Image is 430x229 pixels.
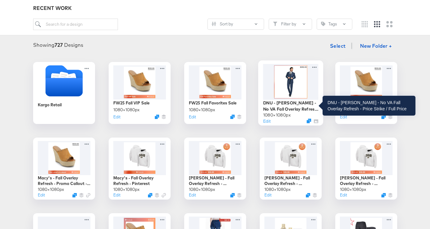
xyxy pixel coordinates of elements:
div: Macy's - Fall Overlay Refresh - Promo Callout - Price Strike DAR [38,175,90,187]
div: FW25 Fall VIP Sale [113,100,150,106]
svg: Folder [33,65,95,96]
div: [PERSON_NAME] - Fall Overlay Refresh - Countdown 3-day - Price Strike1080×1080pxEditDuplicate [335,138,397,200]
svg: Tag [321,22,325,26]
div: Showing Designs [33,42,83,49]
div: 1080 × 1080 px [264,187,291,192]
div: 1080 × 1080 px [38,187,64,192]
div: FW25 Fall Kick Off Sale1080×1080pxEditDuplicate [335,62,397,124]
div: FW25 Fall Kick Off Sale [340,100,385,106]
button: Edit [264,192,271,198]
div: FW25 Fall Favorites Sale1080×1080pxEditDuplicate [184,62,246,124]
div: 1080 × 1080 px [189,107,215,113]
svg: Duplicate [381,115,386,119]
svg: Duplicate [306,119,311,123]
button: SlidersSort by [207,19,264,30]
div: 1080 × 1080 px [113,107,140,113]
div: RECENT WORK [33,5,397,12]
svg: Filter [273,22,277,26]
svg: Link [162,193,166,197]
button: Edit [113,192,120,198]
svg: Duplicate [230,115,235,119]
div: 1080 × 1080 px [189,187,215,192]
div: [PERSON_NAME] - Fall Overlay Refresh - Countdown 1-day - Price Strike1080×1080pxEditDuplicate [184,138,246,200]
div: 1080 × 1080 px [263,112,290,118]
svg: Medium grid [374,21,380,27]
div: Macy's - Fall Overlay Refresh - Promo Callout - Price Strike DAR1080×1080pxEditDuplicate [33,138,95,200]
button: Select [328,40,348,52]
div: DNU - [PERSON_NAME] - No VA Fall Overlay Refresh - Price Strike / Full Price [263,100,318,112]
svg: Duplicate [230,193,235,197]
div: Kargo Retail [38,102,62,108]
button: Edit [340,114,347,120]
svg: Duplicate [381,193,386,197]
div: [PERSON_NAME] - Fall Overlay Refresh - Countdown 1-day - Price Strike [189,175,241,187]
button: Edit [340,192,347,198]
button: TagTags [317,19,352,30]
button: Edit [263,118,270,124]
input: Search for a design [33,19,118,30]
button: Edit [189,192,196,198]
span: Select [330,42,346,50]
div: [PERSON_NAME] - Fall Overlay Refresh - Countdown 2-day - Price Strike [264,175,317,187]
div: FW25 Fall VIP Sale1080×1080pxEditDuplicate [109,62,171,124]
strong: 727 [54,42,63,48]
svg: Link [86,193,90,197]
div: 1080 × 1080 px [340,107,366,113]
svg: Duplicate [148,193,152,197]
svg: Sliders [212,22,216,26]
div: [PERSON_NAME] - Fall Overlay Refresh - Countdown 3-day - Price Strike [340,175,393,187]
svg: Large grid [386,21,393,27]
button: Edit [113,114,120,120]
div: [PERSON_NAME] - Fall Overlay Refresh - Countdown 2-day - Price Strike1080×1080pxEditDuplicate [260,138,322,200]
div: Macy's - Fall Overlay Refresh - Pinterest1080×1080pxEditDuplicate [109,138,171,200]
svg: Duplicate [155,115,159,119]
button: FilterFilter by [269,19,312,30]
div: 1080 × 1080 px [113,187,140,192]
div: 1080 × 1080 px [340,187,366,192]
button: Edit [189,114,196,120]
button: New Folder + [355,41,397,52]
div: Kargo Retail [33,62,95,124]
svg: Small grid [362,21,368,27]
button: Edit [38,192,45,198]
div: Macy's - Fall Overlay Refresh - Pinterest [113,175,166,187]
div: DNU - [PERSON_NAME] - No VA Fall Overlay Refresh - Price Strike / Full Price1080×1080pxEditDuplicate [258,60,323,126]
svg: Duplicate [72,193,77,197]
div: FW25 Fall Favorites Sale [189,100,237,106]
svg: Duplicate [306,193,310,197]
